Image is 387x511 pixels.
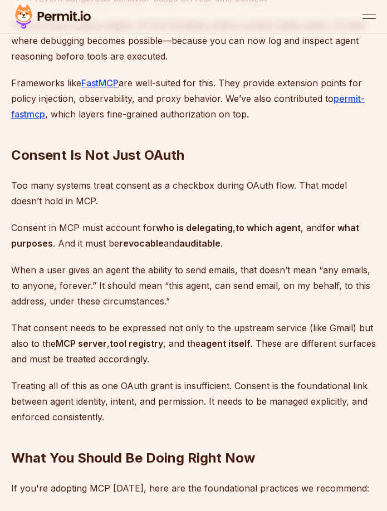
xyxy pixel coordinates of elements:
[156,222,233,233] strong: who is delegating
[200,338,251,349] strong: agent itself
[11,220,376,251] p: Consent in MCP must account for , , and . And it must be and .
[11,405,376,467] h2: What You Should Be Doing Right Now
[11,320,376,367] p: That consent needs to be expressed not only to the upstream service (like Gmail) but also to the ...
[11,262,376,309] p: When a user gives an agent the ability to send emails, that doesn’t mean “any emails, to anyone, ...
[11,102,376,164] h2: Consent Is Not Just OAuth
[81,77,119,89] a: FastMCP
[236,222,301,233] strong: to which agent
[11,378,376,425] p: Treating all of this as one OAuth grant is insufficient. Consent is the foundational link between...
[119,238,164,249] strong: revocable
[11,178,376,209] p: Too many systems treat consent as a checkbox during OAuth flow. That model doesn’t hold in MCP.
[56,338,107,349] strong: MCP server
[110,338,163,349] strong: tool registry
[11,2,95,31] img: Permit logo
[11,480,376,496] p: If you're adopting MCP [DATE], here are the foundational practices we recommend:
[11,17,376,64] p: This isn’t just a policy engine. It’s the boundary where context meets action. It’s also where de...
[11,75,376,122] p: Frameworks like are well-suited for this. They provide extension points for policy injection, obs...
[362,10,376,23] button: open menu
[179,238,221,249] strong: auditable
